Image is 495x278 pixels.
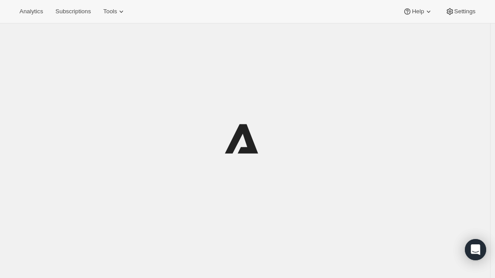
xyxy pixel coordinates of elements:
[454,8,476,15] span: Settings
[55,8,91,15] span: Subscriptions
[50,5,96,18] button: Subscriptions
[465,239,486,260] div: Open Intercom Messenger
[398,5,438,18] button: Help
[103,8,117,15] span: Tools
[14,5,48,18] button: Analytics
[98,5,131,18] button: Tools
[412,8,424,15] span: Help
[19,8,43,15] span: Analytics
[440,5,481,18] button: Settings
